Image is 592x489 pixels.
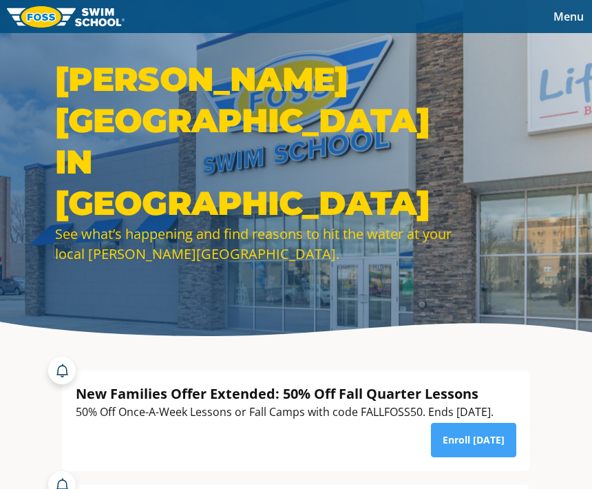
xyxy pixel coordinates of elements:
[553,9,584,24] span: Menu
[545,6,592,27] button: Toggle navigation
[76,384,494,403] div: New Families Offer Extended: 50% Off Fall Quarter Lessons
[76,403,494,422] div: 50% Off Once-A-Week Lessons or Fall Camps with code FALLFOSS50. Ends [DATE].
[431,423,516,457] a: Enroll [DATE]
[7,6,125,28] img: FOSS Swim School Logo
[55,59,454,224] h1: [PERSON_NAME][GEOGRAPHIC_DATA] in [GEOGRAPHIC_DATA]
[55,224,454,264] div: See what’s happening and find reasons to hit the water at your local [PERSON_NAME][GEOGRAPHIC_DATA].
